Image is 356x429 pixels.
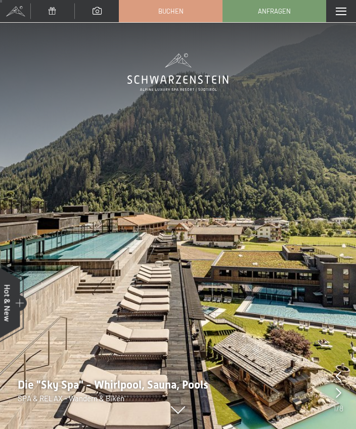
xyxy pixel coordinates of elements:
a: Buchen [119,1,222,22]
span: Buchen [158,7,184,16]
span: 1 [333,403,336,414]
a: Anfragen [223,1,326,22]
span: Anfragen [258,7,291,16]
span: SPA & RELAX - Wandern & Biken [18,394,124,403]
span: Hot & New [3,284,13,321]
span: 8 [339,403,343,414]
span: / [336,403,339,414]
span: Die "Sky Spa" - Whirlpool, Sauna, Pools [18,379,208,391]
